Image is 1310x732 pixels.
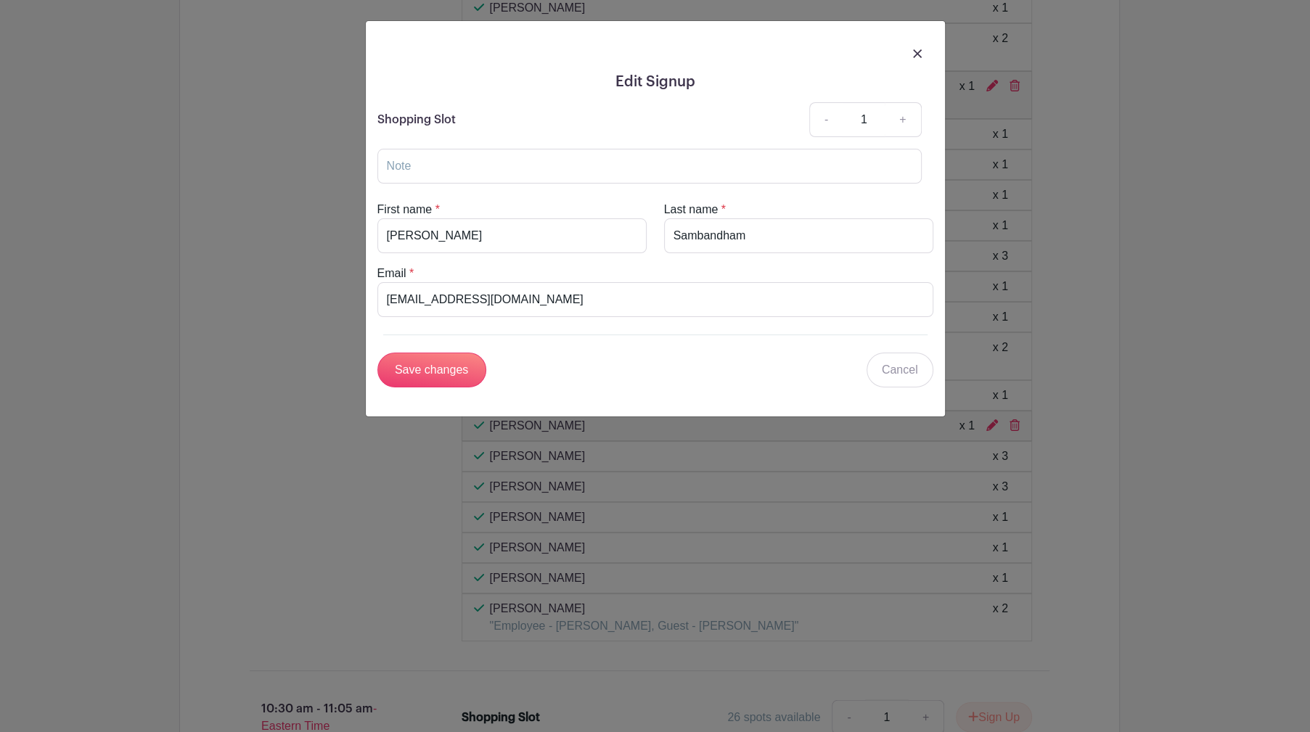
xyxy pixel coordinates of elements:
[377,353,486,387] input: Save changes
[885,102,921,137] a: +
[377,265,406,282] label: Email
[913,49,922,58] img: close_button-5f87c8562297e5c2d7936805f587ecaba9071eb48480494691a3f1689db116b3.svg
[664,201,719,218] label: Last name
[377,73,933,91] h5: Edit Signup
[377,201,433,218] label: First name
[809,102,843,137] a: -
[377,111,456,128] p: Shopping Slot
[867,353,933,387] a: Cancel
[377,149,922,184] input: Note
